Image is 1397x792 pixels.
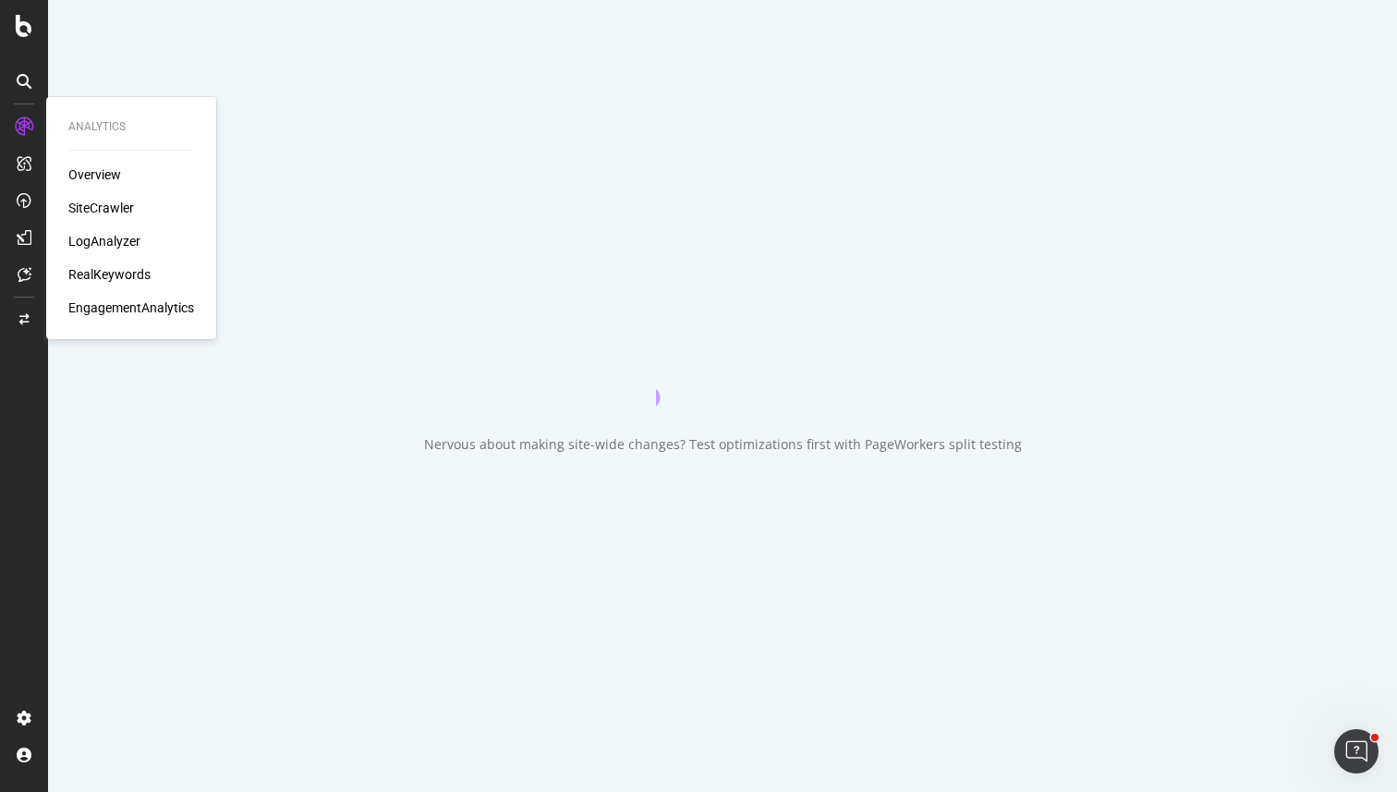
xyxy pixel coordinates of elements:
[68,232,140,250] a: LogAnalyzer
[68,119,194,135] div: Analytics
[68,265,151,284] a: RealKeywords
[68,199,134,217] a: SiteCrawler
[68,299,194,317] a: EngagementAnalytics
[656,339,789,406] div: animation
[424,435,1022,454] div: Nervous about making site-wide changes? Test optimizations first with PageWorkers split testing
[1334,729,1379,774] iframe: Intercom live chat
[68,165,121,184] a: Overview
